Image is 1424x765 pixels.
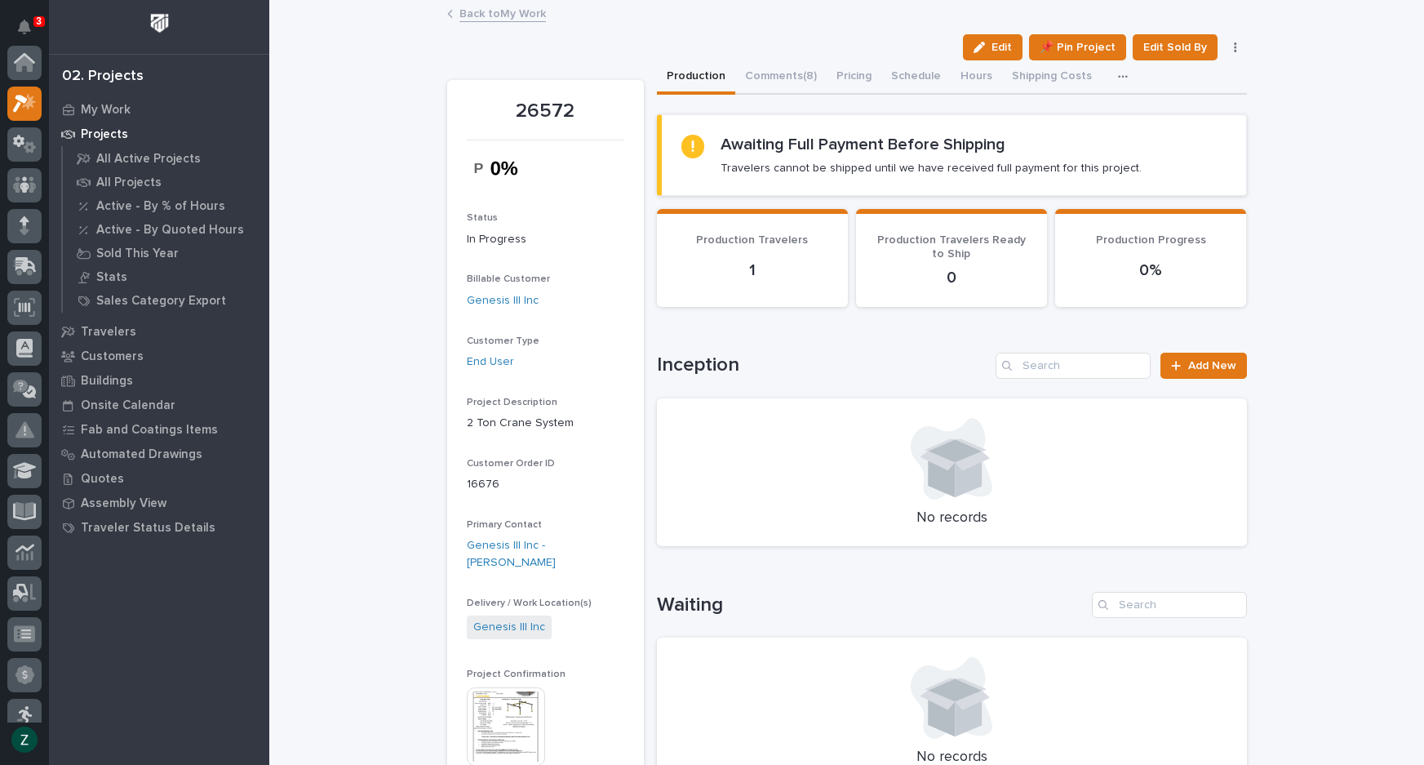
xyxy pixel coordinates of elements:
p: Buildings [81,374,133,389]
button: Edit Sold By [1133,34,1218,60]
button: Production [657,60,735,95]
p: No records [677,509,1227,527]
a: My Work [49,97,269,122]
button: Comments (8) [735,60,827,95]
a: Travelers [49,319,269,344]
p: All Projects [96,176,162,190]
a: Genesis III Inc [467,292,539,309]
p: Onsite Calendar [81,398,175,413]
p: 1 [677,260,828,280]
p: 16676 [467,476,624,493]
button: users-avatar [7,723,42,757]
a: Genesis III Inc [473,619,545,636]
p: Automated Drawings [81,447,202,462]
button: Schedule [881,60,951,95]
span: Primary Contact [467,520,542,530]
div: Notifications3 [20,20,42,46]
p: In Progress [467,231,624,248]
p: Projects [81,127,128,142]
p: 2 Ton Crane System [467,415,624,432]
p: Active - By Quoted Hours [96,223,244,238]
p: Active - By % of Hours [96,199,225,214]
h2: Awaiting Full Payment Before Shipping [721,135,1005,154]
p: Customers [81,349,144,364]
a: Active - By Quoted Hours [63,218,269,241]
p: Assembly View [81,496,166,511]
a: Projects [49,122,269,146]
p: Quotes [81,472,124,487]
a: All Active Projects [63,147,269,170]
h1: Waiting [657,594,1085,617]
a: Sales Category Export [63,289,269,312]
p: Travelers [81,325,136,340]
button: Shipping Costs [1002,60,1102,95]
a: Automated Drawings [49,442,269,466]
a: Active - By % of Hours [63,194,269,217]
a: Customers [49,344,269,368]
a: Add New [1160,353,1246,379]
p: Travelers cannot be shipped until we have received full payment for this project. [721,161,1142,176]
div: 02. Projects [62,68,144,86]
a: Sold This Year [63,242,269,265]
p: 3 [36,16,42,27]
span: Edit Sold By [1143,38,1207,57]
input: Search [1092,592,1247,618]
p: Fab and Coatings Items [81,423,218,438]
a: Quotes [49,466,269,491]
span: Delivery / Work Location(s) [467,598,592,608]
p: 26572 [467,100,624,123]
span: Billable Customer [467,274,550,284]
a: All Projects [63,171,269,193]
span: Project Description [467,398,557,407]
img: Workspace Logo [144,8,175,38]
p: 0 [876,268,1027,287]
span: 📌 Pin Project [1040,38,1116,57]
a: Buildings [49,368,269,393]
a: End User [467,354,514,371]
span: Status [467,213,498,223]
span: Production Progress [1096,234,1206,246]
img: Z7dVtPTHQGyV5pdXY0KRBNBUdHJEqPqFoU2VrBGMaXs [467,150,546,187]
span: Project Confirmation [467,669,566,679]
button: Edit [963,34,1023,60]
a: Genesis III Inc - [PERSON_NAME] [467,537,624,572]
a: Fab and Coatings Items [49,417,269,442]
span: Production Travelers [696,234,808,246]
a: Stats [63,265,269,288]
button: 📌 Pin Project [1029,34,1126,60]
a: Onsite Calendar [49,393,269,417]
button: Notifications [7,10,42,44]
p: My Work [81,103,131,118]
span: Production Travelers Ready to Ship [877,234,1026,260]
p: Traveler Status Details [81,521,215,536]
span: Customer Order ID [467,459,555,469]
button: Hours [951,60,1002,95]
p: 0% [1075,260,1227,280]
a: Back toMy Work [459,3,546,22]
span: Add New [1188,360,1236,371]
p: Sold This Year [96,247,179,261]
button: Pricing [827,60,881,95]
p: Stats [96,270,127,285]
a: Assembly View [49,491,269,515]
p: Sales Category Export [96,294,226,309]
input: Search [996,353,1151,379]
h1: Inception [657,354,990,377]
a: Traveler Status Details [49,515,269,540]
p: All Active Projects [96,152,201,167]
span: Customer Type [467,336,539,346]
span: Edit [991,40,1012,55]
